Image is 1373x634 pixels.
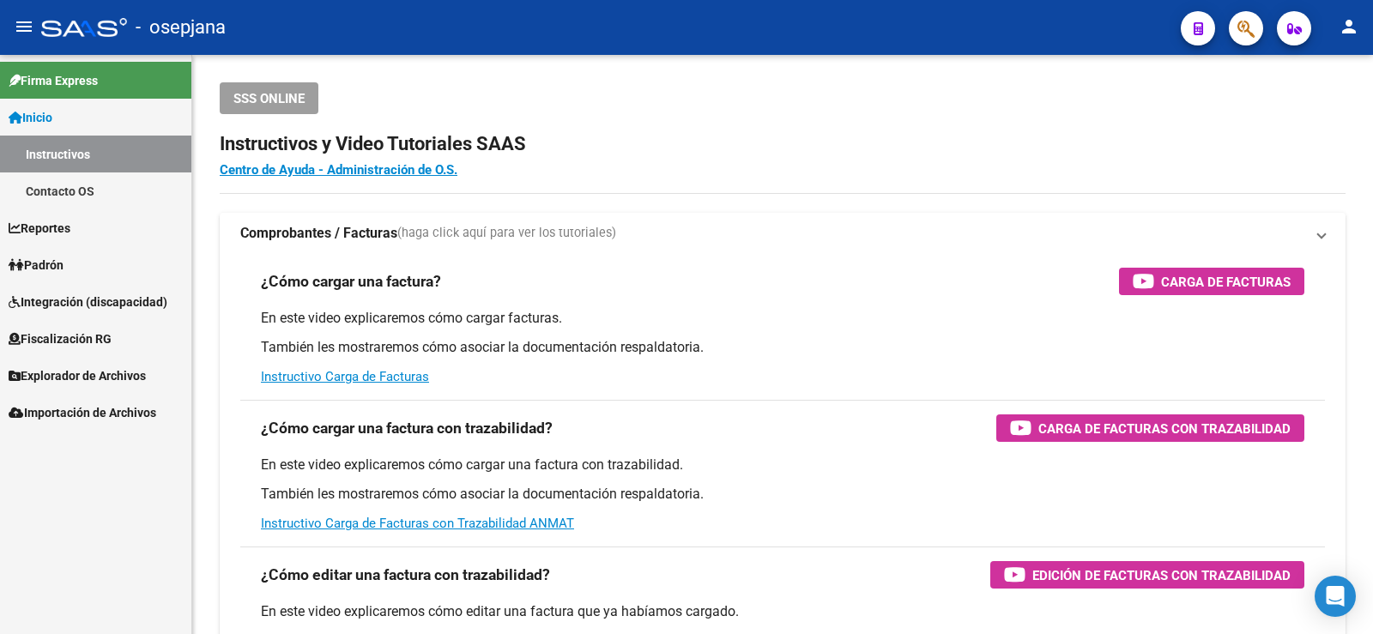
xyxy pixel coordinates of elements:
a: Instructivo Carga de Facturas con Trazabilidad ANMAT [261,516,574,531]
span: Edición de Facturas con Trazabilidad [1032,565,1291,586]
a: Instructivo Carga de Facturas [261,369,429,384]
mat-icon: person [1339,16,1359,37]
p: También les mostraremos cómo asociar la documentación respaldatoria. [261,485,1304,504]
button: Edición de Facturas con Trazabilidad [990,561,1304,589]
button: Carga de Facturas con Trazabilidad [996,414,1304,442]
p: También les mostraremos cómo asociar la documentación respaldatoria. [261,338,1304,357]
div: Open Intercom Messenger [1315,576,1356,617]
span: Carga de Facturas con Trazabilidad [1038,418,1291,439]
span: - osepjana [136,9,226,46]
h3: ¿Cómo cargar una factura con trazabilidad? [261,416,553,440]
span: Fiscalización RG [9,329,112,348]
strong: Comprobantes / Facturas [240,224,397,243]
span: Firma Express [9,71,98,90]
h3: ¿Cómo editar una factura con trazabilidad? [261,563,550,587]
h3: ¿Cómo cargar una factura? [261,269,441,293]
span: (haga click aquí para ver los tutoriales) [397,224,616,243]
p: En este video explicaremos cómo cargar facturas. [261,309,1304,328]
button: Carga de Facturas [1119,268,1304,295]
mat-icon: menu [14,16,34,37]
span: SSS ONLINE [233,91,305,106]
span: Inicio [9,108,52,127]
span: Importación de Archivos [9,403,156,422]
button: SSS ONLINE [220,82,318,114]
mat-expansion-panel-header: Comprobantes / Facturas(haga click aquí para ver los tutoriales) [220,213,1346,254]
a: Centro de Ayuda - Administración de O.S. [220,162,457,178]
span: Integración (discapacidad) [9,293,167,311]
span: Explorador de Archivos [9,366,146,385]
span: Padrón [9,256,64,275]
h2: Instructivos y Video Tutoriales SAAS [220,128,1346,160]
p: En este video explicaremos cómo editar una factura que ya habíamos cargado. [261,602,1304,621]
p: En este video explicaremos cómo cargar una factura con trazabilidad. [261,456,1304,474]
span: Reportes [9,219,70,238]
span: Carga de Facturas [1161,271,1291,293]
